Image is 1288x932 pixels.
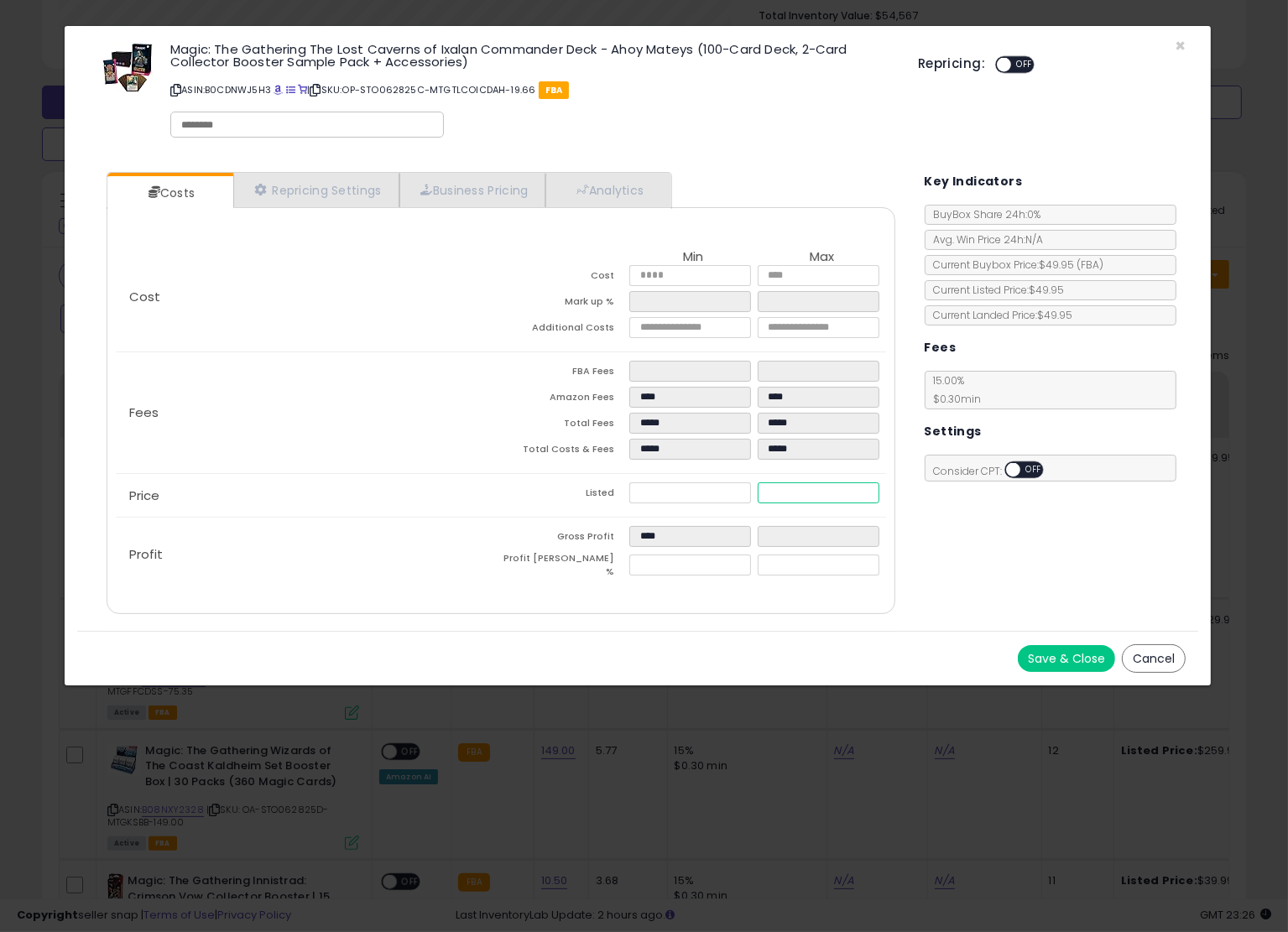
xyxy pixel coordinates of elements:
img: 515qAt-EchL._SL60_.jpg [102,43,153,93]
a: BuyBox page [274,83,283,96]
span: Current Listed Price: $49.95 [926,283,1065,297]
p: Fees [116,406,501,419]
td: Additional Costs [501,317,629,343]
span: $0.30 min [926,392,982,406]
a: Repricing Settings [233,173,399,207]
p: ASIN: B0CDNWJ5H3 | SKU: OP-STO062825C-MTGTLCOICDAH-19.66 [170,76,893,103]
span: FBA [539,81,570,99]
span: OFF [1011,58,1038,72]
td: Total Fees [501,413,629,439]
span: Avg. Win Price 24h: N/A [926,232,1044,247]
h3: Magic: The Gathering The Lost Caverns of Ixalan Commander Deck - Ahoy Mateys (100-Card Deck, 2-Ca... [170,43,893,68]
td: Profit [PERSON_NAME] % [501,552,629,583]
a: Analytics [545,173,670,207]
h5: Settings [925,421,982,442]
h5: Key Indicators [925,171,1023,192]
span: × [1175,34,1186,58]
span: ( FBA ) [1077,258,1104,272]
a: All offer listings [286,83,295,96]
td: Mark up % [501,291,629,317]
span: Current Landed Price: $49.95 [926,308,1073,322]
a: Costs [107,176,232,210]
button: Cancel [1122,644,1186,673]
span: Current Buybox Price: [926,258,1104,272]
a: Business Pricing [399,173,546,207]
td: Listed [501,482,629,508]
a: Your listing only [298,83,307,96]
span: 15.00 % [926,373,982,406]
h5: Repricing: [918,57,985,70]
button: Save & Close [1018,645,1115,672]
p: Price [116,489,501,502]
p: Profit [116,548,501,561]
span: $49.95 [1040,258,1104,272]
th: Max [758,250,886,265]
span: Consider CPT: [926,464,1066,478]
th: Min [629,250,758,265]
td: Total Costs & Fees [501,439,629,465]
td: Cost [501,265,629,291]
h5: Fees [925,337,957,358]
span: OFF [1020,463,1047,477]
p: Cost [116,290,501,304]
td: FBA Fees [501,361,629,387]
span: BuyBox Share 24h: 0% [926,207,1041,221]
td: Gross Profit [501,526,629,552]
td: Amazon Fees [501,387,629,413]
